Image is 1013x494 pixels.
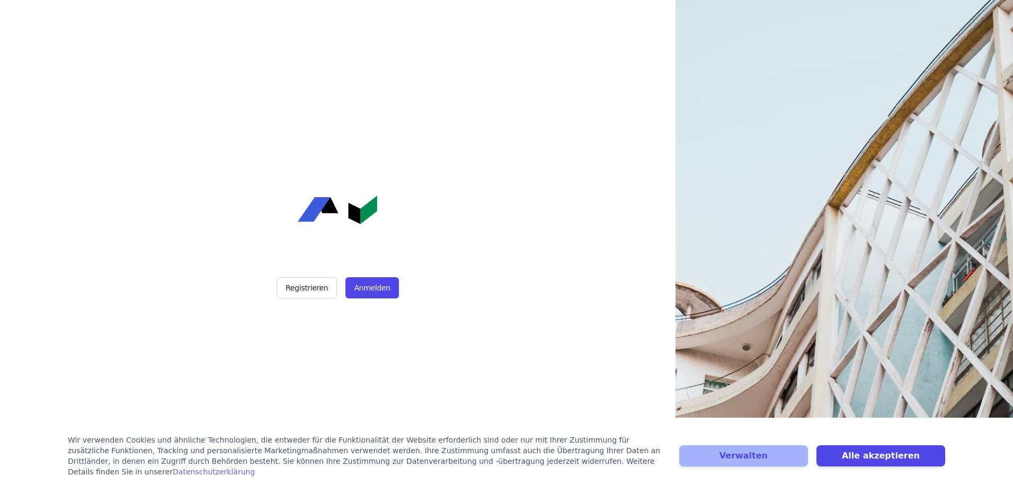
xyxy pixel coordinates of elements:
img: Concular [298,196,377,224]
a: Datenschutzerklärung [173,467,255,476]
button: Registrieren [277,277,337,298]
button: Anmelden [345,277,398,298]
button: Alle akzeptieren [816,445,945,466]
div: Wir verwenden Cookies und ähnliche Technologien, die entweder für die Funktionalität der Website ... [68,435,667,477]
button: Verwalten [679,445,808,466]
